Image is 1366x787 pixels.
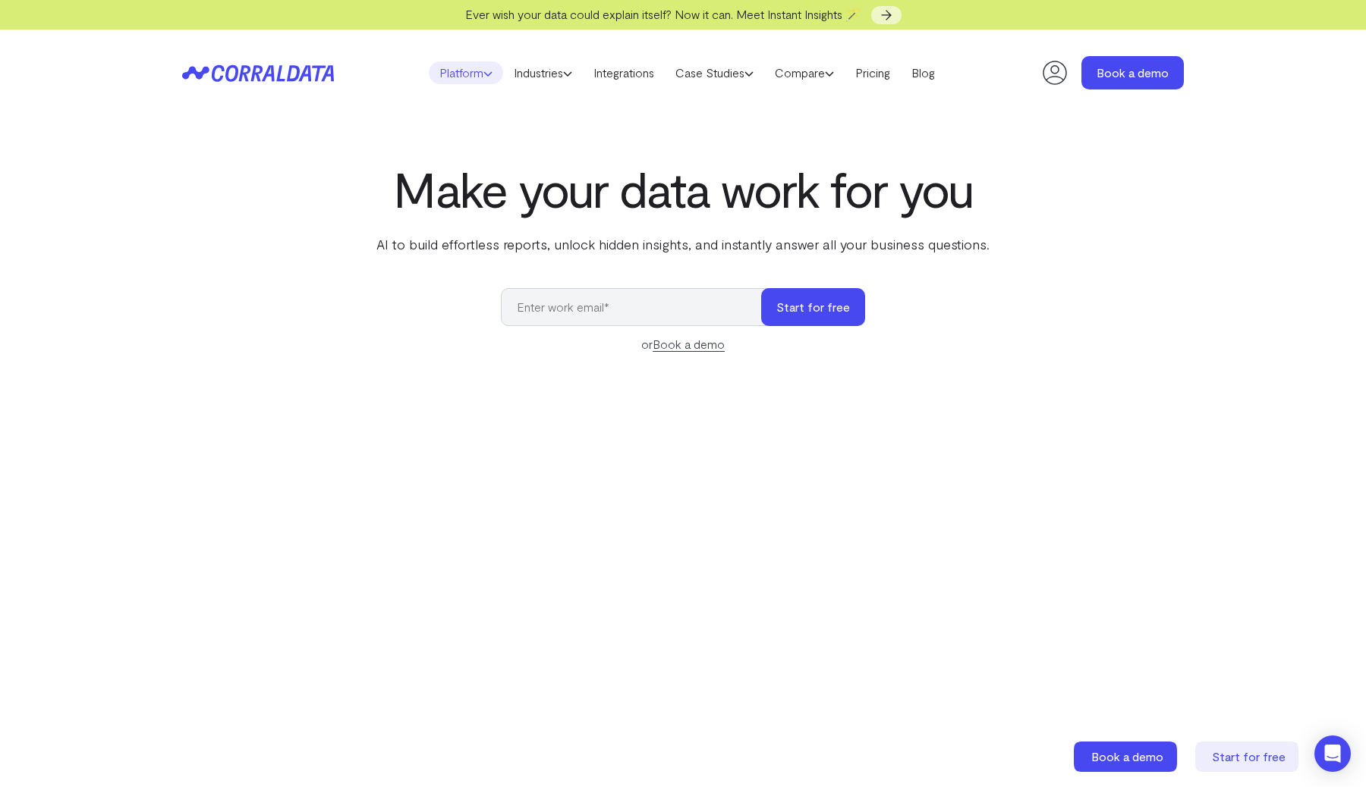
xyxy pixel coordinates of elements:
[1212,749,1286,763] span: Start for free
[761,288,865,326] button: Start for free
[845,61,901,84] a: Pricing
[373,161,993,216] h1: Make your data work for you
[501,288,776,326] input: Enter work email*
[373,234,993,254] p: AI to build effortless reports, unlock hidden insights, and instantly answer all your business qu...
[583,61,665,84] a: Integrations
[665,61,764,84] a: Case Studies
[1091,749,1163,763] span: Book a demo
[1074,742,1180,772] a: Book a demo
[1195,742,1301,772] a: Start for free
[501,335,865,353] div: or
[503,61,583,84] a: Industries
[764,61,845,84] a: Compare
[653,337,725,352] a: Book a demo
[901,61,946,84] a: Blog
[1081,56,1184,89] a: Book a demo
[465,7,861,21] span: Ever wish your data could explain itself? Now it can. Meet Instant Insights 🪄
[429,61,503,84] a: Platform
[1314,735,1351,772] div: Open Intercom Messenger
